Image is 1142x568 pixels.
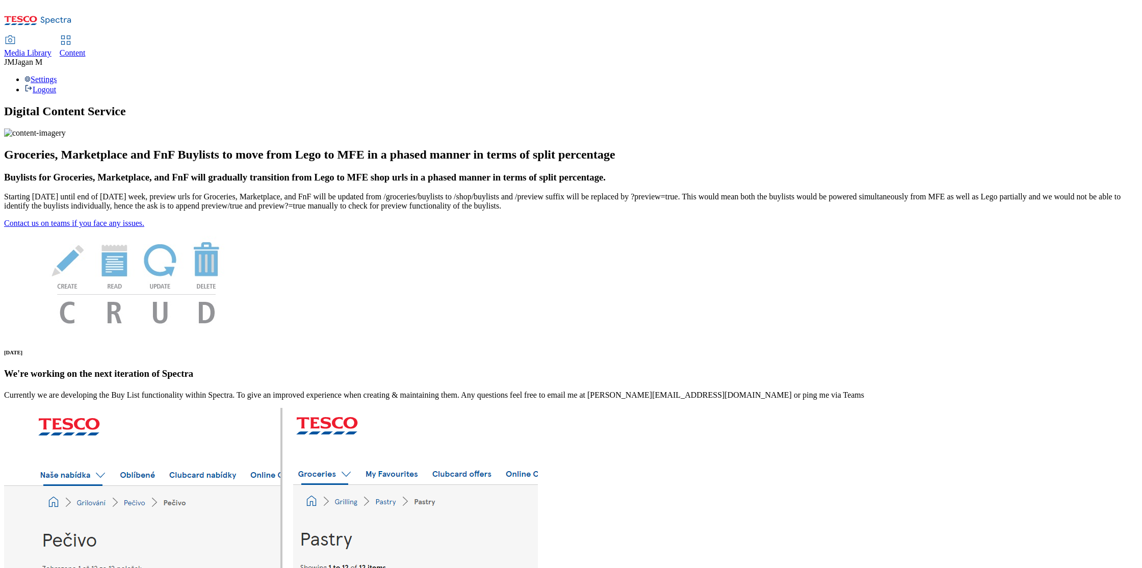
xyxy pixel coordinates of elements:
span: JM [4,58,14,66]
p: Currently we are developing the Buy List functionality within Spectra. To give an improved experi... [4,391,1138,400]
img: News Image [4,228,269,334]
span: Content [60,48,86,57]
span: Jagan M [14,58,42,66]
a: Logout [24,85,56,94]
a: Contact us on teams if you face any issues. [4,219,144,227]
h3: Buylists for Groceries, Marketplace, and FnF will gradually transition from Lego to MFE shop urls... [4,172,1138,183]
a: Settings [24,75,57,84]
a: Media Library [4,36,51,58]
h3: We're working on the next iteration of Spectra [4,368,1138,379]
img: content-imagery [4,128,66,138]
h6: [DATE] [4,349,1138,355]
p: Starting [DATE] until end of [DATE] week, preview urls for Groceries, Marketplace, and FnF will b... [4,192,1138,211]
h1: Digital Content Service [4,105,1138,118]
span: Media Library [4,48,51,57]
a: Content [60,36,86,58]
h2: Groceries, Marketplace and FnF Buylists to move from Lego to MFE in a phased manner in terms of s... [4,148,1138,162]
